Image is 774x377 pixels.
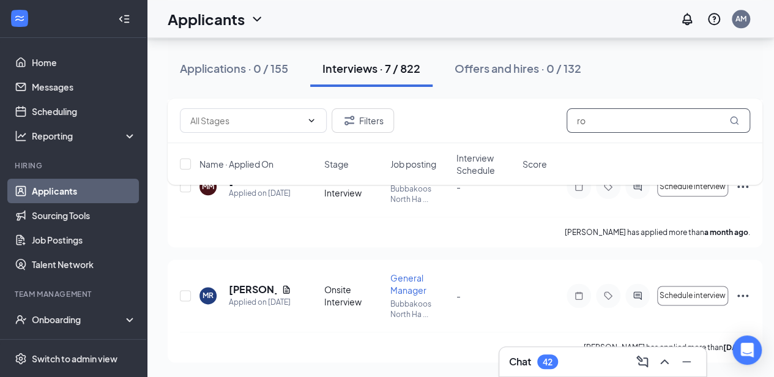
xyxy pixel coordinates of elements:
button: ChevronUp [655,352,674,371]
div: Onboarding [32,313,126,326]
svg: Collapse [118,12,130,24]
span: Job posting [390,158,436,170]
svg: UserCheck [15,313,27,326]
div: Applications · 0 / 155 [180,61,288,76]
div: Hiring [15,160,134,171]
div: Onsite Interview [324,283,383,308]
span: - [456,290,461,301]
div: Switch to admin view [32,352,117,364]
svg: Filter [342,113,357,128]
a: Messages [32,75,136,99]
svg: ChevronDown [307,116,316,125]
span: Stage [324,158,349,170]
div: Interviews · 7 / 822 [322,61,420,76]
input: Search in interviews [567,108,750,133]
svg: Ellipses [735,288,750,303]
svg: ActiveChat [630,291,645,300]
svg: QuestionInfo [707,12,721,26]
svg: Document [281,285,291,294]
button: Schedule interview [657,286,728,305]
svg: Analysis [15,130,27,142]
a: Home [32,50,136,75]
svg: ChevronUp [657,354,672,369]
div: Offers and hires · 0 / 132 [455,61,581,76]
span: General Manager [390,272,426,296]
a: Talent Network [32,252,136,277]
a: Sourcing Tools [32,203,136,228]
h5: [PERSON_NAME] [229,283,277,296]
p: Bubbakoos North Ha ... [390,299,449,319]
p: [PERSON_NAME] has applied more than . [565,227,750,237]
b: a month ago [704,228,748,237]
span: Schedule interview [660,291,726,300]
button: Minimize [677,352,696,371]
span: Name · Applied On [199,158,274,170]
button: Filter Filters [332,108,394,133]
svg: ChevronDown [250,12,264,26]
button: ComposeMessage [633,352,652,371]
div: Team Management [15,289,134,299]
a: Team [32,332,136,356]
a: Job Postings [32,228,136,252]
input: All Stages [190,114,302,127]
h1: Applicants [168,9,245,29]
svg: Minimize [679,354,694,369]
a: Scheduling [32,99,136,124]
span: Interview Schedule [456,152,515,176]
span: Score [523,158,547,170]
a: Applicants [32,179,136,203]
b: [DATE] [723,343,748,352]
svg: ComposeMessage [635,354,650,369]
svg: Note [571,291,586,300]
div: AM [735,13,746,24]
div: MR [203,290,214,300]
div: Open Intercom Messenger [732,335,762,365]
div: Reporting [32,130,137,142]
svg: WorkstreamLogo [13,12,26,24]
svg: Settings [15,352,27,364]
svg: MagnifyingGlass [729,116,739,125]
div: Applied on [DATE] [229,296,291,308]
svg: Tag [601,291,616,300]
h3: Chat [509,355,531,368]
svg: Notifications [680,12,694,26]
p: [PERSON_NAME] has applied more than . [584,342,750,353]
div: 42 [543,357,553,367]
